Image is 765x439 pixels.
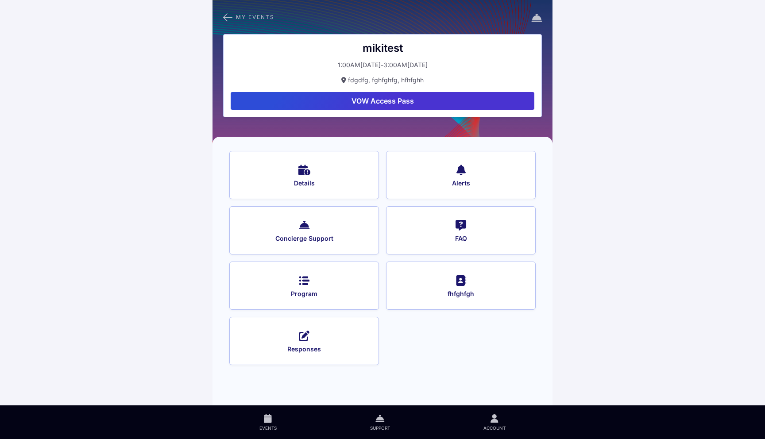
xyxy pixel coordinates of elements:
[386,151,536,199] button: Alerts
[398,235,524,243] span: FAQ
[229,262,379,310] button: Program
[259,425,277,431] span: Events
[241,179,367,187] span: Details
[229,151,379,199] button: Details
[229,317,379,365] button: Responses
[231,75,534,85] button: fdgdfg, fghfghfg, hfhfghh
[229,206,379,254] button: Concierge Support
[236,15,274,19] span: My Events
[437,405,552,439] a: Account
[241,345,367,353] span: Responses
[348,76,424,84] span: fdgdfg, fghfghfg, hfhfghh
[231,42,534,55] div: mikitest
[223,12,274,23] button: My Events
[386,206,536,254] button: FAQ
[383,60,428,70] div: 3:00AM[DATE]
[241,235,367,243] span: Concierge Support
[398,179,524,187] span: Alerts
[338,60,381,70] div: 1:00AM[DATE]
[483,425,506,431] span: Account
[398,290,524,298] span: fhfghfgh
[370,425,390,431] span: Support
[231,92,534,110] button: VOW Access Pass
[386,262,536,310] button: fhfghfgh
[231,60,534,70] button: 1:00AM[DATE]-3:00AM[DATE]
[212,405,323,439] a: Events
[241,290,367,298] span: Program
[323,405,437,439] a: Support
